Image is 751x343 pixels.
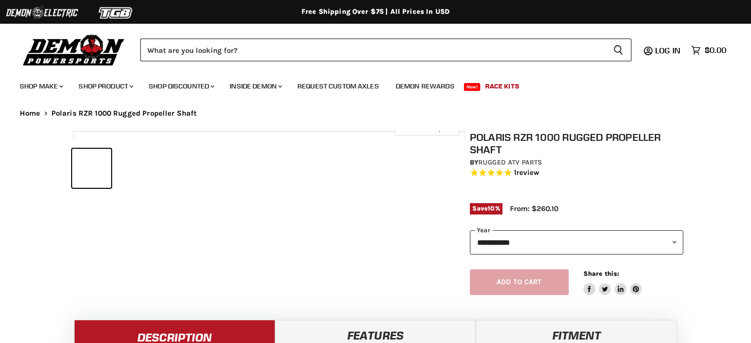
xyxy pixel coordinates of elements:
[399,125,454,132] span: Click to expand
[470,157,683,168] div: by
[470,131,683,156] h1: Polaris RZR 1000 Rugged Propeller Shaft
[71,76,139,96] a: Shop Product
[488,205,495,212] span: 10
[140,39,605,61] input: Search
[470,203,502,214] span: Save %
[478,76,527,96] a: Race Kits
[470,230,683,255] select: year
[510,204,558,213] span: From: $260.10
[516,169,540,177] span: review
[705,45,726,55] span: $0.00
[79,3,153,22] img: TGB Logo 2
[655,45,680,55] span: Log in
[222,76,288,96] a: Inside Demon
[605,39,631,61] button: Search
[584,270,619,277] span: Share this:
[5,3,79,22] img: Demon Electric Logo 2
[141,76,220,96] a: Shop Discounted
[12,72,724,96] ul: Main menu
[20,32,128,67] img: Demon Powersports
[140,39,631,61] form: Product
[686,43,731,57] a: $0.00
[651,46,686,55] a: Log in
[20,109,41,118] a: Home
[514,169,540,177] span: 1 reviews
[584,269,642,296] aside: Share this:
[290,76,386,96] a: Request Custom Axles
[388,76,462,96] a: Demon Rewards
[51,109,197,118] span: Polaris RZR 1000 Rugged Propeller Shaft
[72,149,111,188] button: IMAGE thumbnail
[464,83,481,91] span: New!
[12,76,69,96] a: Shop Make
[478,158,542,167] a: Rugged ATV Parts
[470,168,683,178] span: Rated 5.0 out of 5 stars 1 reviews
[114,149,153,188] button: IMAGE thumbnail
